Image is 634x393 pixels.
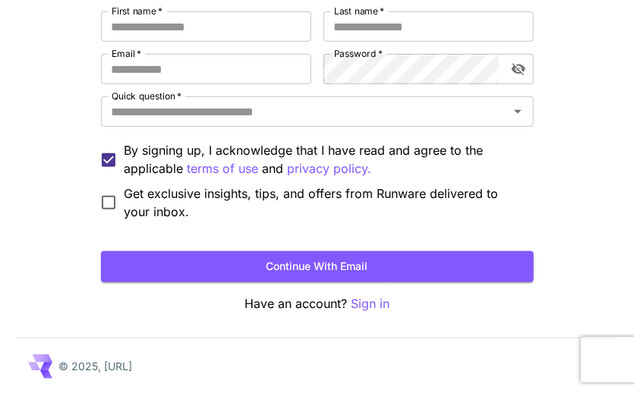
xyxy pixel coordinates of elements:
[334,47,383,60] label: Password
[288,159,372,178] p: privacy policy.
[351,294,390,313] button: Sign in
[334,5,384,17] label: Last name
[112,5,162,17] label: First name
[101,294,534,313] p: Have an account?
[58,358,132,374] p: © 2025, [URL]
[188,159,259,178] p: terms of use
[125,184,522,221] span: Get exclusive insights, tips, and offers from Runware delivered to your inbox.
[288,159,372,178] button: By signing up, I acknowledge that I have read and agree to the applicable terms of use and
[112,47,141,60] label: Email
[112,90,181,102] label: Quick question
[125,141,522,178] p: By signing up, I acknowledge that I have read and agree to the applicable and
[188,159,259,178] button: By signing up, I acknowledge that I have read and agree to the applicable and privacy policy.
[505,55,532,83] button: toggle password visibility
[101,251,534,282] button: Continue with email
[507,101,528,122] button: Open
